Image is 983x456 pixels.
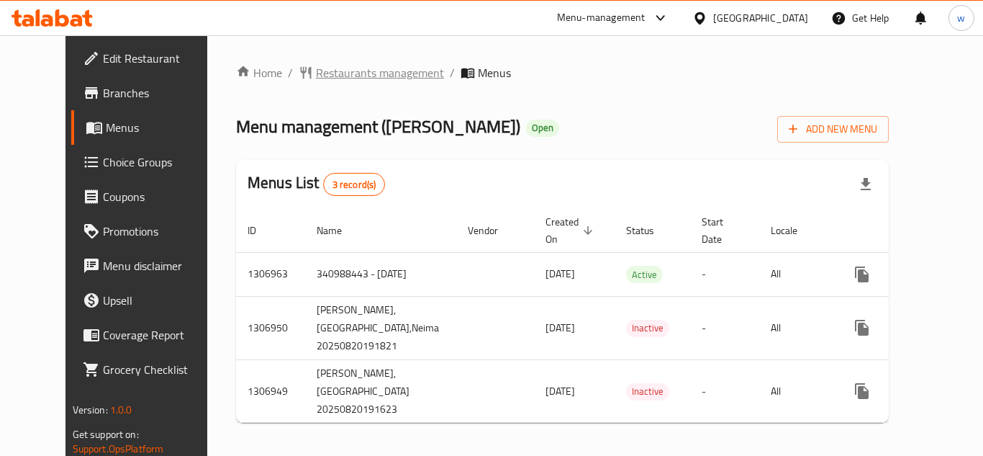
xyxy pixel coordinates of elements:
td: All [759,252,833,296]
span: Menus [106,119,218,136]
span: Locale [771,222,816,239]
span: Vendor [468,222,517,239]
div: Menu-management [557,9,645,27]
span: Coupons [103,188,218,205]
td: - [690,359,759,423]
span: ID [248,222,275,239]
span: Inactive [626,320,669,336]
span: Created On [545,213,597,248]
td: [PERSON_NAME], [GEOGRAPHIC_DATA] 20250820191623 [305,359,456,423]
span: 1.0.0 [110,401,132,419]
span: [DATE] [545,382,575,401]
a: Promotions [71,214,230,249]
span: Menu disclaimer [103,257,218,274]
span: Name [317,222,361,239]
span: Branches [103,84,218,102]
button: more [845,310,879,345]
span: Start Date [702,213,742,248]
a: Coupons [71,179,230,214]
div: Export file [848,167,883,202]
a: Upsell [71,283,230,318]
td: 340988443 - [DATE] [305,252,456,296]
span: Menu management ( [PERSON_NAME] ) [236,110,520,143]
span: [DATE] [545,318,575,337]
h2: Menus List [248,172,385,196]
td: - [690,252,759,296]
a: Home [236,64,282,81]
span: Version: [73,401,108,419]
td: All [759,296,833,359]
span: Open [526,122,559,134]
td: 1306950 [236,296,305,359]
a: Grocery Checklist [71,352,230,387]
td: 1306949 [236,359,305,423]
span: Promotions [103,223,218,240]
span: Menus [478,64,511,81]
a: Menu disclaimer [71,249,230,283]
a: Menus [71,110,230,145]
div: [GEOGRAPHIC_DATA] [713,10,808,26]
span: w [957,10,965,26]
div: Inactive [626,320,669,337]
span: Get support on: [73,425,139,444]
span: Restaurants management [316,64,444,81]
span: [DATE] [545,264,575,283]
td: 1306963 [236,252,305,296]
button: Add New Menu [777,116,889,143]
span: Upsell [103,292,218,309]
li: / [450,64,455,81]
a: Branches [71,76,230,110]
span: Choice Groups [103,153,218,171]
span: Coverage Report [103,326,218,344]
span: Status [626,222,673,239]
a: Coverage Report [71,318,230,352]
button: more [845,374,879,408]
button: Change Status [879,257,914,292]
td: All [759,359,833,423]
td: - [690,296,759,359]
div: Total records count [323,173,386,196]
a: Restaurants management [299,64,444,81]
button: more [845,257,879,292]
span: Add New Menu [789,120,877,138]
button: Change Status [879,374,914,408]
span: Inactive [626,383,669,400]
a: Choice Groups [71,145,230,179]
span: 3 record(s) [324,178,385,192]
span: Grocery Checklist [103,361,218,378]
li: / [288,64,293,81]
a: Edit Restaurant [71,41,230,76]
nav: breadcrumb [236,64,889,81]
button: Change Status [879,310,914,345]
span: Edit Restaurant [103,50,218,67]
td: [PERSON_NAME], [GEOGRAPHIC_DATA],Neima 20250820191821 [305,296,456,359]
span: Active [626,267,663,283]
